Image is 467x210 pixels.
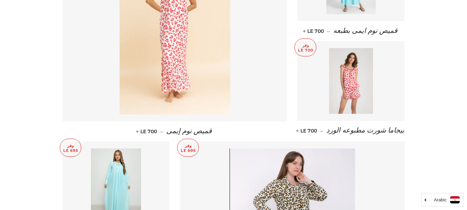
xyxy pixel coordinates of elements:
a: بيجاما شورت مطبوعه الورد — LE 700 [297,121,404,140]
span: — [327,28,330,34]
span: قميص نوم إيمى [166,127,212,135]
span: LE 700 [137,128,157,135]
span: — [160,128,164,135]
span: — [320,128,324,134]
i: Arabic [434,198,447,202]
a: قميص نوم ايمى بطبعه — LE 700 [297,21,404,41]
span: بيجاما شورت مطبوعه الورد [326,127,404,134]
a: قميص نوم إيمى — LE 700 [63,121,287,141]
p: وفر LE 695 [60,139,81,157]
a: Arabic [425,196,460,203]
span: قميص نوم ايمى بطبعه [333,27,398,35]
p: وفر LE 695 [178,139,198,157]
span: LE 700 [304,28,324,34]
p: وفر LE 700 [295,39,316,56]
span: LE 700 [297,128,317,134]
